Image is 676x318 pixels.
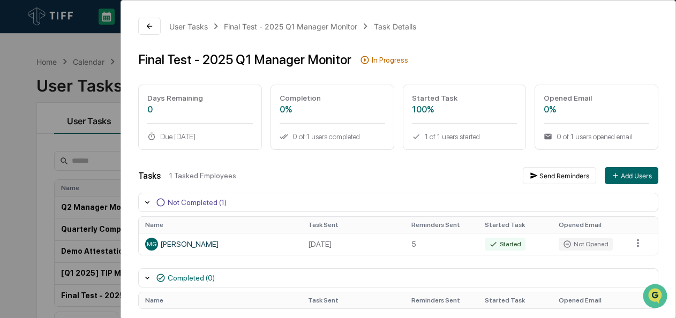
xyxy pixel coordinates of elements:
[147,240,156,248] span: MG
[147,132,253,141] div: Due [DATE]
[412,104,517,115] div: 100%
[280,94,385,102] div: Completion
[168,274,215,282] div: Completed (0)
[302,217,405,233] th: Task Sent
[544,94,649,102] div: Opened Email
[224,22,357,31] div: Final Test - 2025 Q1 Manager Monitor
[478,217,552,233] th: Started Task
[169,22,208,31] div: User Tasks
[405,217,478,233] th: Reminders Sent
[6,130,73,149] a: 🖐️Preclearance
[168,198,227,207] div: Not Completed (1)
[280,132,385,141] div: 0 of 1 users completed
[11,135,19,144] div: 🖐️
[36,81,176,92] div: Start new chat
[76,180,130,189] a: Powered byPylon
[412,94,517,102] div: Started Task
[145,238,295,251] div: [PERSON_NAME]
[405,292,478,308] th: Reminders Sent
[642,283,671,312] iframe: Open customer support
[169,171,514,180] div: 1 Tasked Employees
[138,171,161,181] div: Tasks
[478,292,552,308] th: Started Task
[78,135,86,144] div: 🗄️
[73,130,137,149] a: 🗄️Attestations
[302,233,405,255] td: [DATE]
[138,52,351,67] div: Final Test - 2025 Q1 Manager Monitor
[11,22,195,39] p: How can we help?
[405,233,478,255] td: 5
[147,94,253,102] div: Days Remaining
[11,81,30,101] img: 1746055101610-c473b297-6a78-478c-a979-82029cc54cd1
[544,104,649,115] div: 0%
[182,85,195,97] button: Start new chat
[559,238,613,251] div: Not Opened
[107,181,130,189] span: Pylon
[139,217,302,233] th: Name
[412,132,517,141] div: 1 of 1 users started
[523,167,596,184] button: Send Reminders
[302,292,405,308] th: Task Sent
[605,167,658,184] button: Add Users
[21,134,69,145] span: Preclearance
[374,22,416,31] div: Task Details
[485,238,525,251] div: Started
[552,217,626,233] th: Opened Email
[372,56,408,64] div: In Progress
[147,104,253,115] div: 0
[6,150,72,170] a: 🔎Data Lookup
[544,132,649,141] div: 0 of 1 users opened email
[552,292,626,308] th: Opened Email
[36,92,136,101] div: We're available if you need us!
[139,292,302,308] th: Name
[21,155,67,165] span: Data Lookup
[88,134,133,145] span: Attestations
[280,104,385,115] div: 0%
[11,156,19,164] div: 🔎
[28,48,177,59] input: Clear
